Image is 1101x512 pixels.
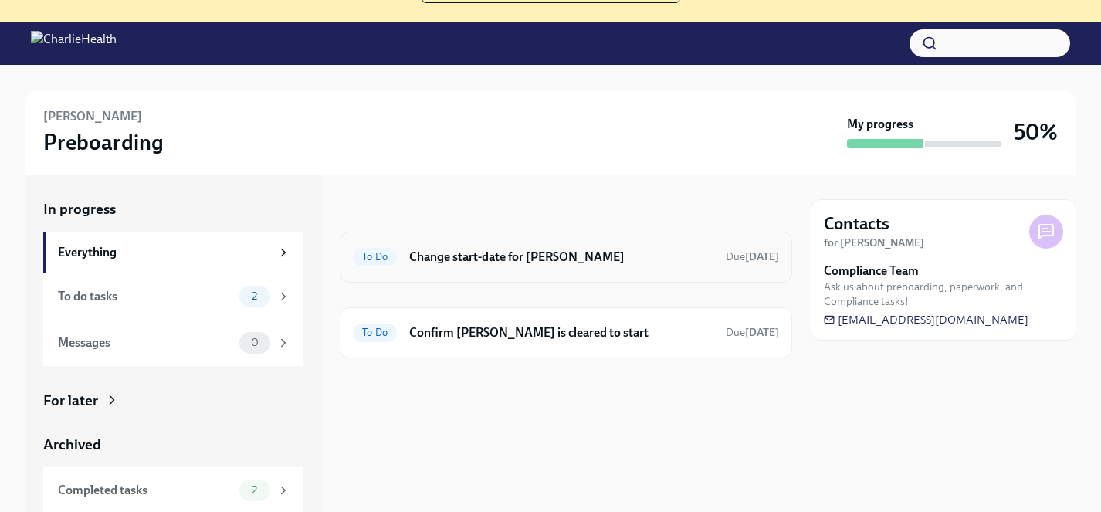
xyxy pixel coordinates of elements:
[726,249,779,264] span: October 27th, 2025 09:00
[726,250,779,263] span: Due
[353,251,397,263] span: To Do
[409,324,713,341] h6: Confirm [PERSON_NAME] is cleared to start
[340,199,412,219] div: In progress
[824,263,919,280] strong: Compliance Team
[58,482,233,499] div: Completed tasks
[31,31,117,56] img: CharlieHealth
[726,325,779,340] span: November 2nd, 2025 08:00
[43,199,303,219] a: In progress
[726,326,779,339] span: Due
[824,236,924,249] strong: for [PERSON_NAME]
[43,128,164,156] h3: Preboarding
[353,245,779,270] a: To DoChange start-date for [PERSON_NAME]Due[DATE]
[242,337,268,348] span: 0
[745,326,779,339] strong: [DATE]
[824,280,1063,309] span: Ask us about preboarding, paperwork, and Compliance tasks!
[43,391,98,411] div: For later
[43,391,303,411] a: For later
[43,435,303,455] a: Archived
[58,334,233,351] div: Messages
[43,320,303,366] a: Messages0
[58,244,270,261] div: Everything
[353,327,397,338] span: To Do
[824,312,1028,327] a: [EMAIL_ADDRESS][DOMAIN_NAME]
[745,250,779,263] strong: [DATE]
[43,232,303,273] a: Everything
[847,116,913,133] strong: My progress
[242,290,266,302] span: 2
[353,320,779,345] a: To DoConfirm [PERSON_NAME] is cleared to startDue[DATE]
[242,484,266,496] span: 2
[58,288,233,305] div: To do tasks
[43,108,142,125] h6: [PERSON_NAME]
[409,249,713,266] h6: Change start-date for [PERSON_NAME]
[43,273,303,320] a: To do tasks2
[1014,118,1058,146] h3: 50%
[824,212,889,236] h4: Contacts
